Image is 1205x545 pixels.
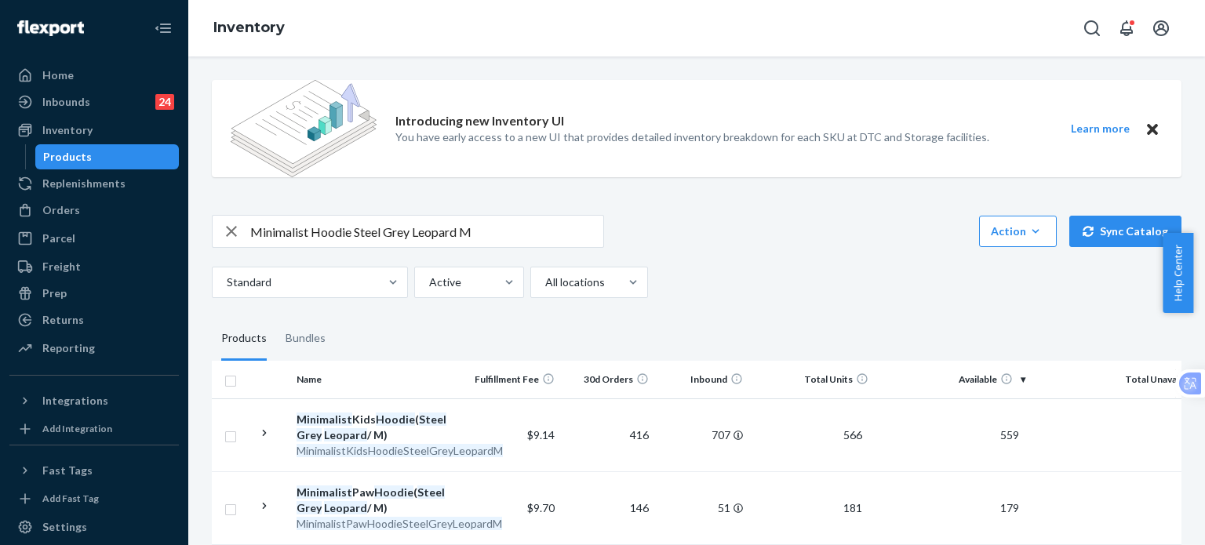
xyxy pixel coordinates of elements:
[9,489,179,508] a: Add Fast Tag
[17,20,84,36] img: Flexport logo
[991,223,1045,239] div: Action
[42,259,81,274] div: Freight
[42,312,84,328] div: Returns
[9,89,179,114] a: Inbounds24
[324,501,367,514] em: Leopard
[42,94,90,110] div: Inbounds
[42,122,93,138] div: Inventory
[428,274,429,290] input: Active
[9,254,179,279] a: Freight
[297,485,352,499] em: Minimalist
[225,274,227,290] input: Standard
[1111,13,1142,44] button: Open notifications
[875,361,1032,398] th: Available
[837,501,868,514] span: 181
[1105,498,1189,537] iframe: Opens a widget where you can chat to one of our agents
[9,171,179,196] a: Replenishments
[42,285,67,301] div: Prep
[9,458,179,483] button: Fast Tags
[9,198,179,223] a: Orders
[9,63,179,88] a: Home
[994,501,1025,514] span: 179
[561,471,655,544] td: 146
[544,274,545,290] input: All locations
[42,519,87,535] div: Settings
[9,388,179,413] button: Integrations
[417,485,445,499] em: Steel
[35,144,180,169] a: Products
[527,501,555,514] span: $9.70
[286,317,326,361] div: Bundles
[655,361,749,398] th: Inbound
[9,420,179,438] a: Add Integration
[467,361,561,398] th: Fulfillment Fee
[1061,119,1139,139] button: Learn more
[527,428,555,441] span: $9.14
[221,317,267,361] div: Products
[297,412,352,426] em: Minimalist
[42,492,99,505] div: Add Fast Tag
[979,216,1057,247] button: Action
[43,149,92,165] div: Products
[9,307,179,332] a: Returns
[749,361,875,398] th: Total Units
[42,422,112,435] div: Add Integration
[376,412,415,426] em: Hoodie
[9,226,179,251] a: Parcel
[42,393,108,409] div: Integrations
[297,428,322,441] em: Grey
[250,216,603,247] input: Search inventory by name or sku
[9,336,179,361] a: Reporting
[837,428,868,441] span: 566
[395,129,989,145] p: You have early access to a new UI that provides detailed inventory breakdown for each SKU at DTC ...
[1142,119,1163,139] button: Close
[419,412,446,426] em: Steel
[324,428,367,441] em: Leopard
[9,514,179,540] a: Settings
[395,112,564,130] p: Introducing new Inventory UI
[1145,13,1177,44] button: Open account menu
[147,13,179,44] button: Close Navigation
[297,444,503,457] em: MinimalistKidsHoodieSteelGreyLeopardM
[42,67,74,83] div: Home
[994,428,1025,441] span: 559
[42,463,93,478] div: Fast Tags
[42,340,95,356] div: Reporting
[42,176,126,191] div: Replenishments
[9,118,179,143] a: Inventory
[297,412,461,443] div: Kids ( / M)
[1069,216,1181,247] button: Sync Catalog
[297,501,322,514] em: Grey
[1163,233,1193,313] button: Help Center
[290,361,467,398] th: Name
[155,94,174,110] div: 24
[42,231,75,246] div: Parcel
[655,398,749,471] td: 707
[9,281,179,306] a: Prep
[561,398,655,471] td: 416
[655,471,749,544] td: 51
[213,19,285,36] a: Inventory
[297,517,502,530] em: MinimalistPawHoodieSteelGreyLeopardM
[374,485,413,499] em: Hoodie
[201,5,297,51] ol: breadcrumbs
[297,485,461,516] div: Paw ( / M)
[231,80,377,177] img: new-reports-banner-icon.82668bd98b6a51aee86340f2a7b77ae3.png
[1076,13,1108,44] button: Open Search Box
[42,202,80,218] div: Orders
[561,361,655,398] th: 30d Orders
